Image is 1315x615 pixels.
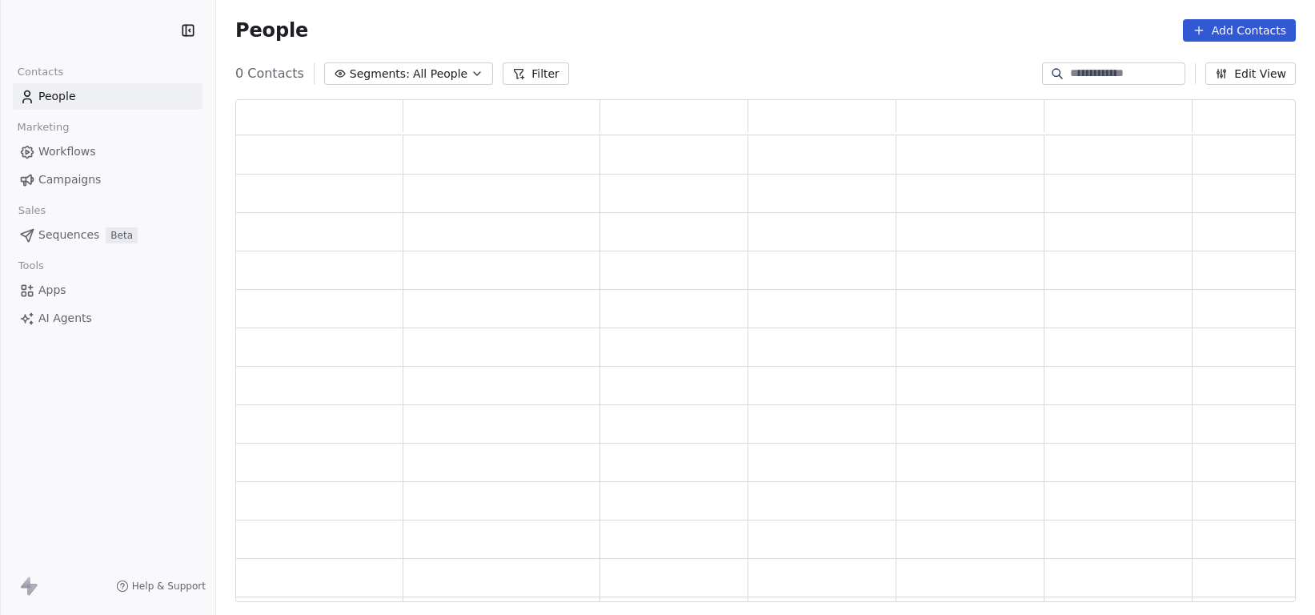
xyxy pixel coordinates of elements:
span: Contacts [10,60,70,84]
a: Help & Support [116,580,206,593]
span: Marketing [10,115,76,139]
span: Help & Support [132,580,206,593]
span: Sales [11,199,53,223]
button: Edit View [1205,62,1296,85]
span: Beta [106,227,138,243]
span: Tools [11,254,50,278]
span: All People [413,66,467,82]
a: AI Agents [13,305,202,332]
a: Campaigns [13,167,202,193]
span: People [235,18,308,42]
span: Campaigns [38,171,101,188]
span: AI Agents [38,310,92,327]
a: People [13,83,202,110]
button: Add Contacts [1183,19,1296,42]
span: 0 Contacts [235,64,304,83]
a: SequencesBeta [13,222,202,248]
span: Sequences [38,227,99,243]
span: Apps [38,282,66,299]
span: People [38,88,76,105]
span: Segments: [350,66,410,82]
span: Workflows [38,143,96,160]
a: Workflows [13,139,202,165]
button: Filter [503,62,569,85]
a: Apps [13,277,202,303]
